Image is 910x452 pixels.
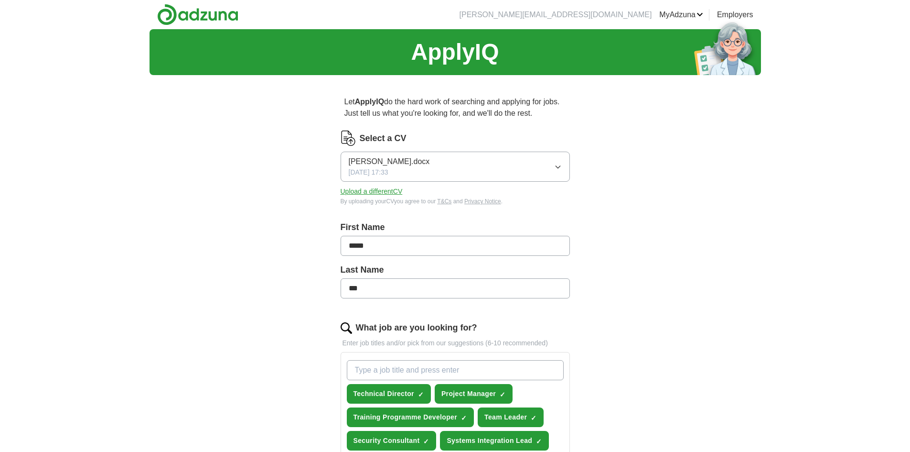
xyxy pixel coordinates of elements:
[464,198,501,205] a: Privacy Notice
[355,98,384,106] strong: ApplyIQ
[717,9,753,21] a: Employers
[341,264,570,276] label: Last Name
[341,221,570,234] label: First Name
[349,167,388,177] span: [DATE] 17:33
[347,360,564,380] input: Type a job title and press enter
[437,198,451,205] a: T&Cs
[353,436,420,446] span: Security Consultant
[341,197,570,206] div: By uploading your CV you agree to our and .
[536,438,542,445] span: ✓
[447,436,532,446] span: Systems Integration Lead
[423,438,429,445] span: ✓
[484,412,527,422] span: Team Leader
[353,412,458,422] span: Training Programme Developer
[341,322,352,334] img: search.png
[157,4,238,25] img: Adzuna logo
[347,384,431,404] button: Technical Director✓
[418,391,424,398] span: ✓
[356,321,477,334] label: What job are you looking for?
[341,92,570,123] p: Let do the hard work of searching and applying for jobs. Just tell us what you're looking for, an...
[353,389,414,399] span: Technical Director
[440,431,549,451] button: Systems Integration Lead✓
[435,384,513,404] button: Project Manager✓
[461,414,467,422] span: ✓
[341,338,570,348] p: Enter job titles and/or pick from our suggestions (6-10 recommended)
[341,152,570,182] button: [PERSON_NAME].docx[DATE] 17:33
[341,131,356,146] img: CV Icon
[478,408,544,427] button: Team Leader✓
[341,187,403,197] button: Upload a differentCV
[360,132,407,145] label: Select a CV
[347,431,437,451] button: Security Consultant✓
[659,9,703,21] a: MyAdzuna
[349,156,430,167] span: [PERSON_NAME].docx
[531,414,536,422] span: ✓
[441,389,496,399] span: Project Manager
[460,9,652,21] li: [PERSON_NAME][EMAIL_ADDRESS][DOMAIN_NAME]
[411,35,499,69] h1: ApplyIQ
[347,408,474,427] button: Training Programme Developer✓
[500,391,505,398] span: ✓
